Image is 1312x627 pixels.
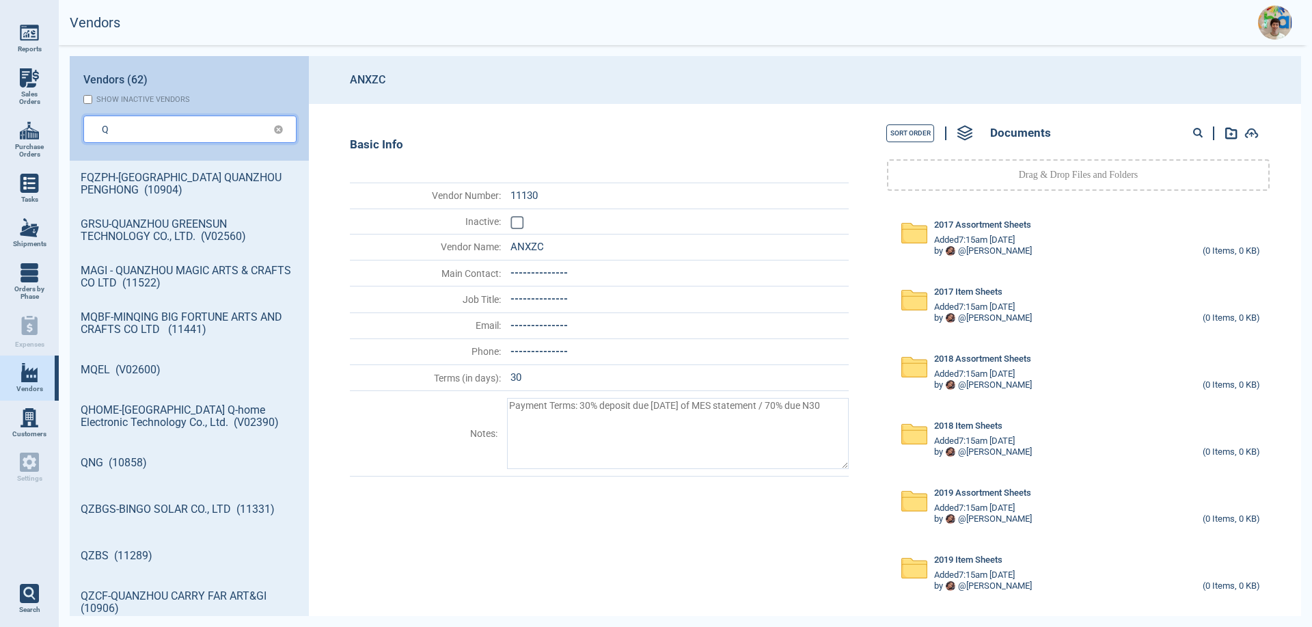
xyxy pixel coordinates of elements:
[1225,127,1238,139] img: add-document
[351,346,501,357] span: Phone :
[1203,581,1260,592] div: (0 Items, 0 KB)
[351,294,501,305] span: Job Title :
[946,581,955,591] img: Avatar
[510,319,568,332] span: --------------
[70,161,309,616] div: grid
[351,428,497,439] span: Notes :
[934,488,1031,498] span: 2019 Assortment Sheets
[351,190,501,201] span: Vendor Number :
[507,398,849,469] textarea: Payment Terms: 30% deposit due [DATE] of MES statement / 70% due N30
[1203,447,1260,458] div: (0 Items, 0 KB)
[351,268,501,279] span: Main Contact :
[1203,514,1260,525] div: (0 Items, 0 KB)
[1203,380,1260,391] div: (0 Items, 0 KB)
[11,90,48,106] span: Sales Orders
[886,124,934,142] button: Sort Order
[351,373,501,384] span: Terms (in days) :
[934,235,1015,245] span: Added 7:15am [DATE]
[510,189,538,202] span: 11130
[102,119,257,139] input: Search
[70,300,309,347] a: MQBF-MINQING BIG FORTUNE ARTS AND CRAFTS CO LTD (11441)
[20,23,39,42] img: menu_icon
[351,216,501,227] span: Inactive :
[350,138,849,152] div: Basic Info
[946,447,955,457] img: Avatar
[70,486,309,533] a: QZBGS-BINGO SOLAR CO., LTD (11331)
[12,430,46,438] span: Customers
[20,174,39,193] img: menu_icon
[1019,168,1138,182] p: Drag & Drop Files and Folders
[1203,246,1260,257] div: (0 Items, 0 KB)
[934,302,1015,312] span: Added 7:15am [DATE]
[20,263,39,282] img: menu_icon
[510,371,521,384] span: 30
[1258,5,1292,40] img: Avatar
[946,246,955,256] img: Avatar
[70,161,309,207] a: FQZPH-[GEOGRAPHIC_DATA] QUANZHOU PENGHONG (10904)
[70,579,309,626] a: QZCF-QUANZHOU CARRY FAR ART&GI (10906)
[934,436,1015,446] span: Added 7:15am [DATE]
[934,421,1002,431] span: 2018 Item Sheets
[510,241,544,253] span: ANXZC
[70,440,309,486] a: QNG (10858)
[351,241,501,252] span: Vendor Name :
[20,121,39,140] img: menu_icon
[510,345,568,358] span: --------------
[934,220,1031,230] span: 2017 Assortment Sheets
[96,95,190,104] div: Show inactive vendors
[70,207,309,254] a: GRSU-QUANZHOU GREENSUN TECHNOLOGY CO., LTD. (V02560)
[934,369,1015,379] span: Added 7:15am [DATE]
[946,514,955,524] img: Avatar
[934,514,1032,524] div: by @ [PERSON_NAME]
[18,45,42,53] span: Reports
[70,393,309,440] a: QHOME-[GEOGRAPHIC_DATA] Q-home Electronic Technology Co., Ltd. (V02390)
[934,313,1032,323] div: by @ [PERSON_NAME]
[934,555,1002,565] span: 2019 Item Sheets
[946,313,955,323] img: Avatar
[934,287,1002,297] span: 2017 Item Sheets
[510,267,568,279] span: --------------
[20,68,39,88] img: menu_icon
[990,126,1051,140] span: Documents
[946,380,955,390] img: Avatar
[510,293,568,305] span: --------------
[934,447,1032,457] div: by @ [PERSON_NAME]
[20,218,39,237] img: menu_icon
[934,380,1032,390] div: by @ [PERSON_NAME]
[83,74,148,86] span: Vendors (62)
[1203,313,1260,324] div: (0 Items, 0 KB)
[934,581,1032,591] div: by @ [PERSON_NAME]
[309,56,1301,104] header: ANXZC
[16,385,43,393] span: Vendors
[11,143,48,159] span: Purchase Orders
[1244,128,1259,139] img: add-document
[21,196,38,204] span: Tasks
[70,347,309,393] a: MQEL (V02600)
[20,363,39,382] img: menu_icon
[13,240,46,248] span: Shipments
[70,15,120,31] h2: Vendors
[70,254,309,300] a: MAGI - QUANZHOU MAGIC ARTS & CRAFTS CO LTD (11522)
[19,606,40,614] span: Search
[934,354,1031,364] span: 2018 Assortment Sheets
[934,503,1015,513] span: Added 7:15am [DATE]
[20,408,39,427] img: menu_icon
[934,570,1015,581] span: Added 7:15am [DATE]
[70,533,309,579] a: QZBS (11289)
[11,285,48,301] span: Orders by Phase
[351,320,501,331] span: Email :
[934,246,1032,256] div: by @ [PERSON_NAME]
